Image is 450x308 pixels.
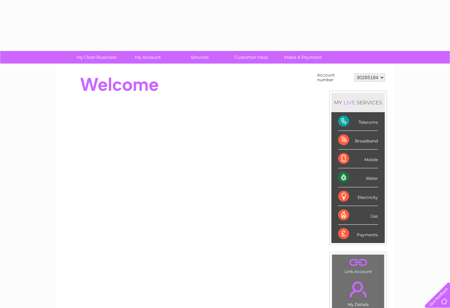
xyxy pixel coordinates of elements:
[275,51,331,64] a: Make A Payment
[331,93,385,112] div: MY SERVICES
[332,254,384,276] td: Link Account
[342,99,357,106] div: LIVE
[68,51,124,64] a: My Clear Business
[223,51,279,64] a: Customer Help
[338,187,378,206] div: Electricity
[338,131,378,150] div: Broadband
[334,277,382,301] a: .
[334,256,382,268] a: .
[120,51,176,64] a: My Account
[315,71,352,84] td: Account number
[338,150,378,168] div: Mobile
[338,112,378,131] div: Telecoms
[338,168,378,187] div: Water
[338,225,378,243] div: Payments
[172,51,228,64] a: Services
[338,206,378,225] div: Gas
